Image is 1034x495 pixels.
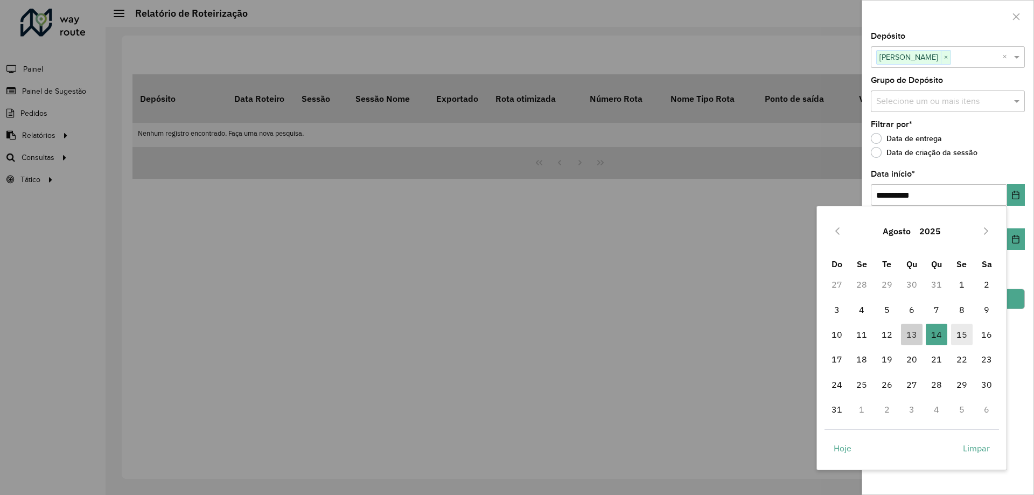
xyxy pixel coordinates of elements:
[974,297,999,322] td: 9
[849,272,874,297] td: 28
[899,272,924,297] td: 30
[974,397,999,422] td: 6
[825,322,849,347] td: 10
[976,324,997,345] span: 16
[949,347,974,372] td: 22
[871,118,912,131] label: Filtrar por
[825,397,849,422] td: 31
[825,297,849,322] td: 3
[926,299,947,320] span: 7
[849,297,874,322] td: 4
[825,437,861,459] button: Hoje
[901,324,923,345] span: 13
[926,324,947,345] span: 14
[876,348,898,370] span: 19
[974,322,999,347] td: 16
[901,374,923,395] span: 27
[825,347,849,372] td: 17
[949,297,974,322] td: 8
[954,437,999,459] button: Limpar
[825,272,849,297] td: 27
[878,218,915,244] button: Choose Month
[976,299,997,320] span: 9
[871,30,905,43] label: Depósito
[882,259,891,269] span: Te
[871,133,942,144] label: Data de entrega
[951,324,973,345] span: 15
[951,274,973,295] span: 1
[874,347,899,372] td: 19
[876,324,898,345] span: 12
[915,218,945,244] button: Choose Year
[963,442,990,455] span: Limpar
[851,348,872,370] span: 18
[826,299,848,320] span: 3
[951,374,973,395] span: 29
[982,259,992,269] span: Sa
[899,372,924,397] td: 27
[874,272,899,297] td: 29
[924,272,949,297] td: 31
[924,322,949,347] td: 14
[901,348,923,370] span: 20
[874,397,899,422] td: 2
[974,272,999,297] td: 2
[826,324,848,345] span: 10
[851,374,872,395] span: 25
[851,299,872,320] span: 4
[931,259,942,269] span: Qu
[924,397,949,422] td: 4
[899,347,924,372] td: 20
[1002,51,1011,64] span: Clear all
[1007,228,1025,250] button: Choose Date
[926,374,947,395] span: 28
[949,272,974,297] td: 1
[849,397,874,422] td: 1
[976,348,997,370] span: 23
[941,51,951,64] span: ×
[924,347,949,372] td: 21
[826,399,848,420] span: 31
[877,51,941,64] span: [PERSON_NAME]
[899,397,924,422] td: 3
[926,348,947,370] span: 21
[899,297,924,322] td: 6
[871,74,943,87] label: Grupo de Depósito
[826,348,848,370] span: 17
[1007,184,1025,206] button: Choose Date
[874,372,899,397] td: 26
[924,372,949,397] td: 28
[924,297,949,322] td: 7
[976,274,997,295] span: 2
[874,322,899,347] td: 12
[849,322,874,347] td: 11
[977,222,995,240] button: Next Month
[951,299,973,320] span: 8
[949,372,974,397] td: 29
[949,322,974,347] td: 15
[834,442,851,455] span: Hoje
[974,347,999,372] td: 23
[976,374,997,395] span: 30
[871,147,977,158] label: Data de criação da sessão
[956,259,967,269] span: Se
[949,397,974,422] td: 5
[876,374,898,395] span: 26
[816,206,1007,470] div: Choose Date
[826,374,848,395] span: 24
[849,347,874,372] td: 18
[851,324,872,345] span: 11
[849,372,874,397] td: 25
[974,372,999,397] td: 30
[899,322,924,347] td: 13
[901,299,923,320] span: 6
[876,299,898,320] span: 5
[829,222,846,240] button: Previous Month
[906,259,917,269] span: Qu
[874,297,899,322] td: 5
[825,372,849,397] td: 24
[832,259,842,269] span: Do
[951,348,973,370] span: 22
[857,259,867,269] span: Se
[871,168,915,180] label: Data início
